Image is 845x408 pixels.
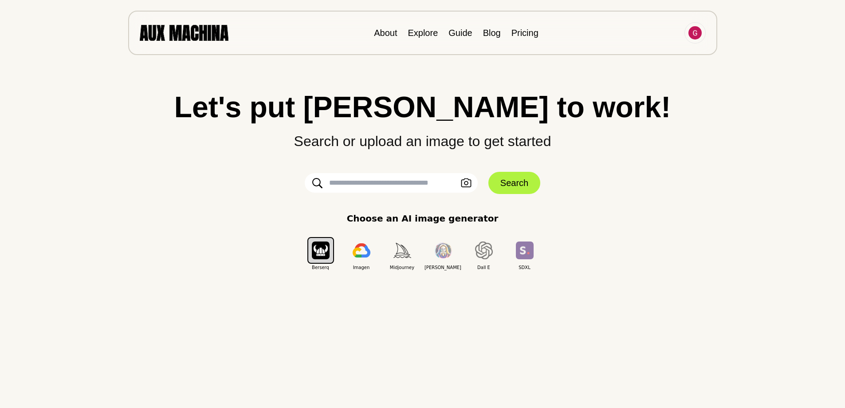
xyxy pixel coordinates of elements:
img: AUX MACHINA [140,25,228,40]
a: Blog [483,28,501,38]
img: Berserq [312,242,330,259]
a: About [374,28,397,38]
p: Choose an AI image generator [347,212,499,225]
img: Imagen [353,243,370,257]
img: Dall E [475,242,493,259]
span: Dall E [464,264,504,271]
span: SDXL [504,264,545,271]
span: [PERSON_NAME] [423,264,464,271]
span: Berserq [300,264,341,271]
img: Leonardo [434,242,452,259]
p: Search or upload an image to get started [18,122,827,152]
img: Avatar [688,26,702,40]
span: Imagen [341,264,382,271]
a: Explore [408,28,438,38]
a: Pricing [511,28,538,38]
a: Guide [448,28,472,38]
span: Midjourney [382,264,423,271]
img: SDXL [516,242,534,259]
h1: Let's put [PERSON_NAME] to work! [18,92,827,122]
img: Midjourney [393,243,411,257]
button: Search [488,172,540,194]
